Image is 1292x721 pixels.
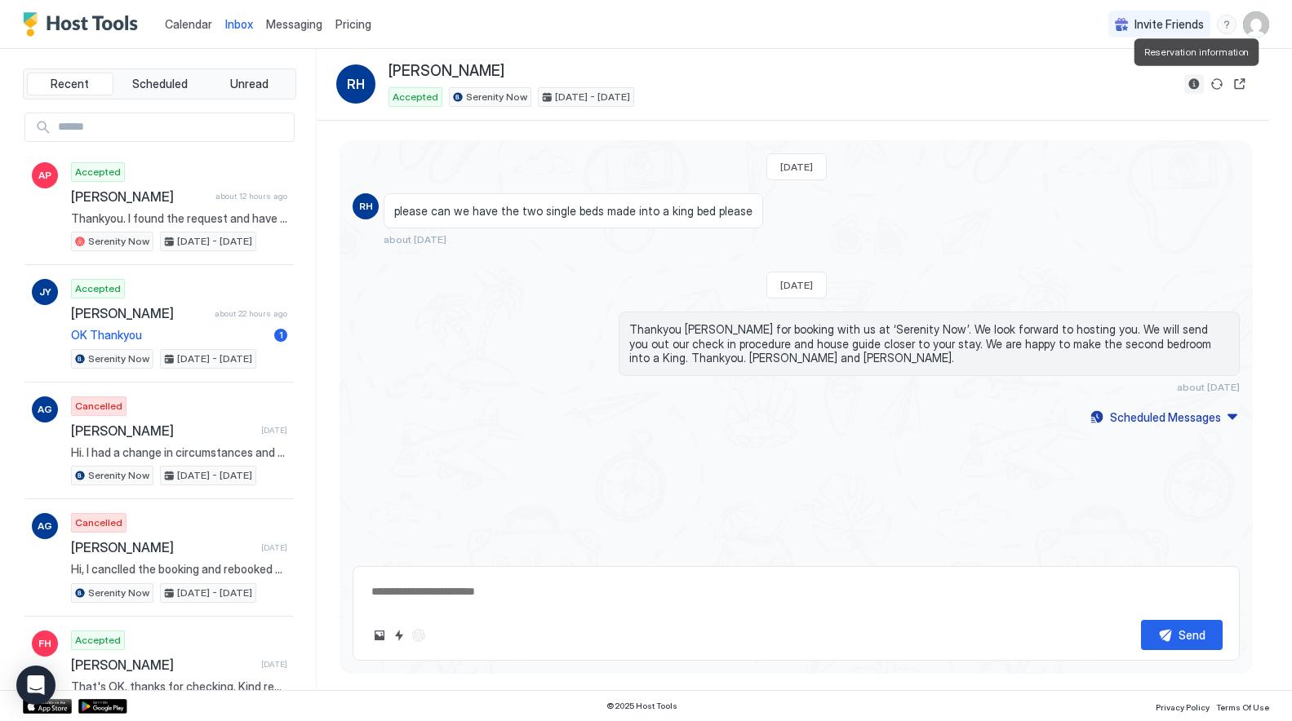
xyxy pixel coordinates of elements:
[394,204,753,219] span: please can we have the two single beds made into a king bed please
[1207,74,1227,94] button: Sync reservation
[335,17,371,32] span: Pricing
[370,626,389,645] button: Upload image
[388,62,504,81] span: [PERSON_NAME]
[1217,15,1237,34] div: menu
[266,17,322,31] span: Messaging
[1216,702,1269,712] span: Terms Of Use
[71,422,255,439] span: [PERSON_NAME]
[165,17,212,31] span: Calendar
[165,15,212,33] a: Calendar
[51,113,294,141] input: Input Field
[225,15,253,33] a: Inbox
[75,633,121,648] span: Accepted
[16,666,55,705] div: Open Intercom Messenger
[215,308,287,319] span: about 22 hours ago
[71,445,287,460] span: Hi. I had a change in circumstances and had to cancel on booking. Thanks for checking
[71,657,255,673] span: [PERSON_NAME]
[177,234,252,249] span: [DATE] - [DATE]
[1179,626,1205,644] div: Send
[78,699,127,714] a: Google Play Store
[88,468,149,483] span: Serenity Now
[88,234,149,249] span: Serenity Now
[606,701,677,711] span: © 2025 Host Tools
[384,233,446,245] span: about [DATE]
[75,165,121,179] span: Accepted
[88,586,149,600] span: Serenity Now
[266,15,322,33] a: Messaging
[1088,406,1240,428] button: Scheduled Messages
[261,659,287,670] span: [DATE]
[225,17,253,31] span: Inbox
[71,679,287,694] span: That's OK, thanks for checking. Kind regards, [PERSON_NAME]
[117,73,203,95] button: Scheduled
[71,211,287,226] span: Thankyou. I found the request and have accepted. It is all locked in. [PERSON_NAME]
[23,12,145,37] a: Host Tools Logo
[780,279,813,291] span: [DATE]
[177,468,252,483] span: [DATE] - [DATE]
[215,191,287,201] span: about 12 hours ago
[27,73,113,95] button: Recent
[38,402,52,417] span: AG
[359,199,373,214] span: RH
[51,77,89,91] span: Recent
[555,90,630,104] span: [DATE] - [DATE]
[1141,620,1223,650] button: Send
[1144,45,1250,60] span: Reservation information
[1243,11,1269,38] div: User profile
[39,285,51,299] span: JY
[132,77,188,91] span: Scheduled
[71,305,208,321] span: [PERSON_NAME]
[230,77,269,91] span: Unread
[38,636,51,651] span: FH
[177,586,252,600] span: [DATE] - [DATE]
[393,90,438,104] span: Accepted
[629,322,1229,365] span: Thankyou [PERSON_NAME] for booking with us at ‘Serenity Now’. We look forward to hosting you. We ...
[389,626,409,645] button: Quick reply
[1156,697,1210,714] a: Privacy Policy
[75,399,122,414] span: Cancelled
[177,352,252,366] span: [DATE] - [DATE]
[71,539,255,555] span: [PERSON_NAME]
[75,515,122,530] span: Cancelled
[1156,702,1210,712] span: Privacy Policy
[206,73,292,95] button: Unread
[466,90,527,104] span: Serenity Now
[1216,697,1269,714] a: Terms Of Use
[1230,74,1250,94] button: Open reservation
[1177,381,1240,393] span: about [DATE]
[75,281,121,296] span: Accepted
[261,542,287,553] span: [DATE]
[23,699,72,714] a: App Store
[71,188,209,205] span: [PERSON_NAME]
[23,69,296,100] div: tab-group
[1134,17,1204,32] span: Invite Friends
[38,519,52,533] span: AG
[261,425,287,436] span: [DATE]
[279,329,283,341] span: 1
[88,352,149,366] span: Serenity Now
[38,168,51,183] span: AP
[1184,74,1204,94] button: Reservation information
[71,328,268,343] span: OK Thankyou
[347,74,365,94] span: RH
[71,562,287,577] span: Hi, I canclled the booking and rebooked again.. hope that went in smoothly :) ? can we still get ...
[1110,409,1221,426] div: Scheduled Messages
[780,161,813,173] span: [DATE]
